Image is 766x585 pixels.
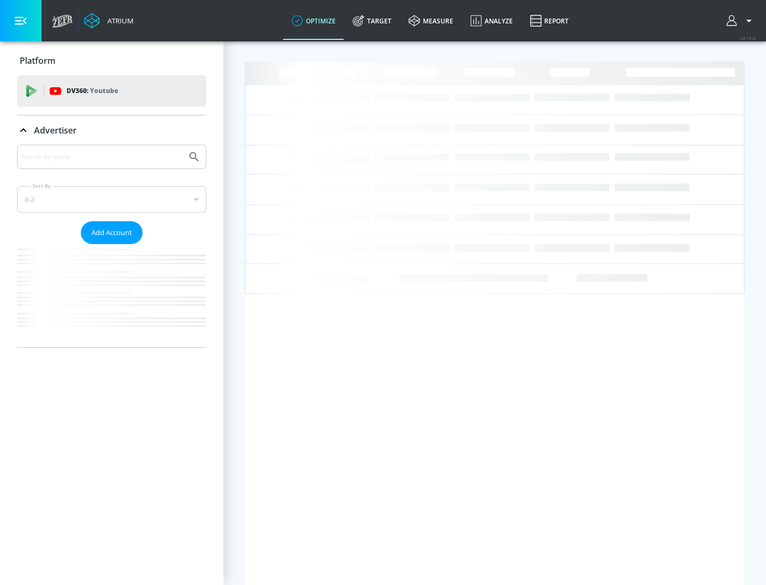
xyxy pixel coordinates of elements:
div: Atrium [103,16,134,26]
div: DV360: Youtube [17,75,206,107]
div: Advertiser [17,145,206,347]
a: measure [400,2,462,40]
p: Youtube [90,85,118,96]
p: Advertiser [34,124,77,136]
a: Atrium [84,13,134,29]
a: Report [521,2,577,40]
label: Sort By [30,182,53,189]
span: v 4.19.0 [740,35,755,41]
a: optimize [283,2,344,40]
span: Add Account [91,227,132,239]
div: A-Z [17,186,206,213]
div: Platform [17,46,206,76]
a: Target [344,2,400,40]
nav: list of Advertiser [17,244,206,347]
input: Search by name [21,150,182,164]
a: Analyze [462,2,521,40]
button: Add Account [81,221,143,244]
div: Advertiser [17,115,206,145]
p: DV360: [66,85,118,97]
p: Platform [20,55,55,66]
